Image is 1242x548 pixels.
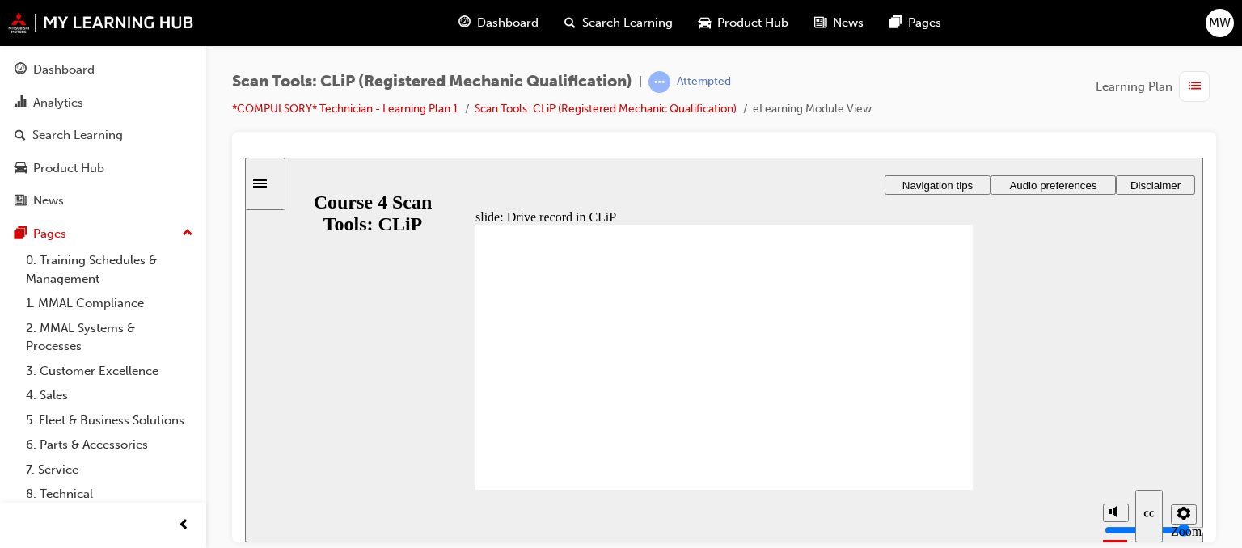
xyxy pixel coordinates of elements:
span: News [833,14,864,32]
a: Scan Tools: CLiP (Registered Mechanic Qualification) [475,102,737,116]
a: *COMPULSORY* Technician - Learning Plan 1 [232,102,458,116]
button: MW [1206,9,1234,37]
span: Product Hub [717,14,788,32]
button: DashboardAnalyticsSearch LearningProduct HubNews [6,52,200,219]
button: Pages [6,219,200,249]
span: car-icon [15,162,27,176]
button: Audio preferences [746,18,871,37]
label: Zoom to fit [926,367,957,410]
li: eLearning Module View [753,100,872,119]
a: news-iconNews [801,6,877,40]
span: news-icon [15,194,27,209]
button: Disclaimer [871,18,950,37]
span: guage-icon [15,63,27,78]
a: News [6,186,200,216]
div: Search Learning [32,126,123,145]
input: volume [860,366,964,379]
span: pages-icon [15,227,27,242]
a: search-iconSearch Learning [551,6,686,40]
span: | [639,73,642,91]
a: 7. Service [19,457,200,483]
span: Learning Plan [1096,78,1172,96]
div: Product Hub [33,159,104,178]
img: mmal [8,12,194,33]
div: Attempted [677,74,731,90]
a: 0. Training Schedules & Management [19,248,200,291]
span: search-icon [15,129,26,143]
a: 4. Sales [19,383,200,408]
span: car-icon [699,13,711,33]
a: 8. Technical [19,482,200,507]
span: search-icon [564,13,576,33]
span: Audio preferences [764,22,851,34]
a: Search Learning [6,120,200,150]
button: Settings [926,347,952,367]
a: 2. MMAL Systems & Processes [19,316,200,359]
button: Navigation tips [640,18,746,37]
div: Pages [33,225,66,243]
a: Dashboard [6,55,200,85]
a: guage-iconDashboard [446,6,551,40]
a: 6. Parts & Accessories [19,432,200,457]
a: pages-iconPages [877,6,954,40]
span: list-icon [1189,77,1201,97]
a: Product Hub [6,154,200,183]
span: chart-icon [15,96,27,111]
span: Pages [908,14,941,32]
div: misc controls [850,332,950,385]
span: MW [1209,14,1231,32]
div: News [33,192,64,210]
a: Analytics [6,88,200,118]
span: prev-icon [178,516,190,536]
a: 1. MMAL Compliance [19,291,200,316]
span: Dashboard [477,14,539,32]
span: pages-icon [889,13,902,33]
span: Search Learning [582,14,673,32]
div: Dashboard [33,61,95,79]
span: Navigation tips [657,22,728,34]
a: car-iconProduct Hub [686,6,801,40]
span: Disclaimer [885,22,936,34]
a: 3. Customer Excellence [19,359,200,384]
span: news-icon [814,13,826,33]
button: Learning Plan [1096,71,1216,102]
span: Scan Tools: CLiP (Registered Mechanic Qualification) [232,73,632,91]
button: Mute (Ctrl+Alt+M) [858,346,884,365]
span: guage-icon [458,13,471,33]
span: learningRecordVerb_ATTEMPT-icon [648,71,670,93]
span: up-icon [182,223,193,244]
button: Hide captions (Ctrl+Alt+C) [890,332,918,385]
div: Analytics [33,94,83,112]
a: 5. Fleet & Business Solutions [19,408,200,433]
